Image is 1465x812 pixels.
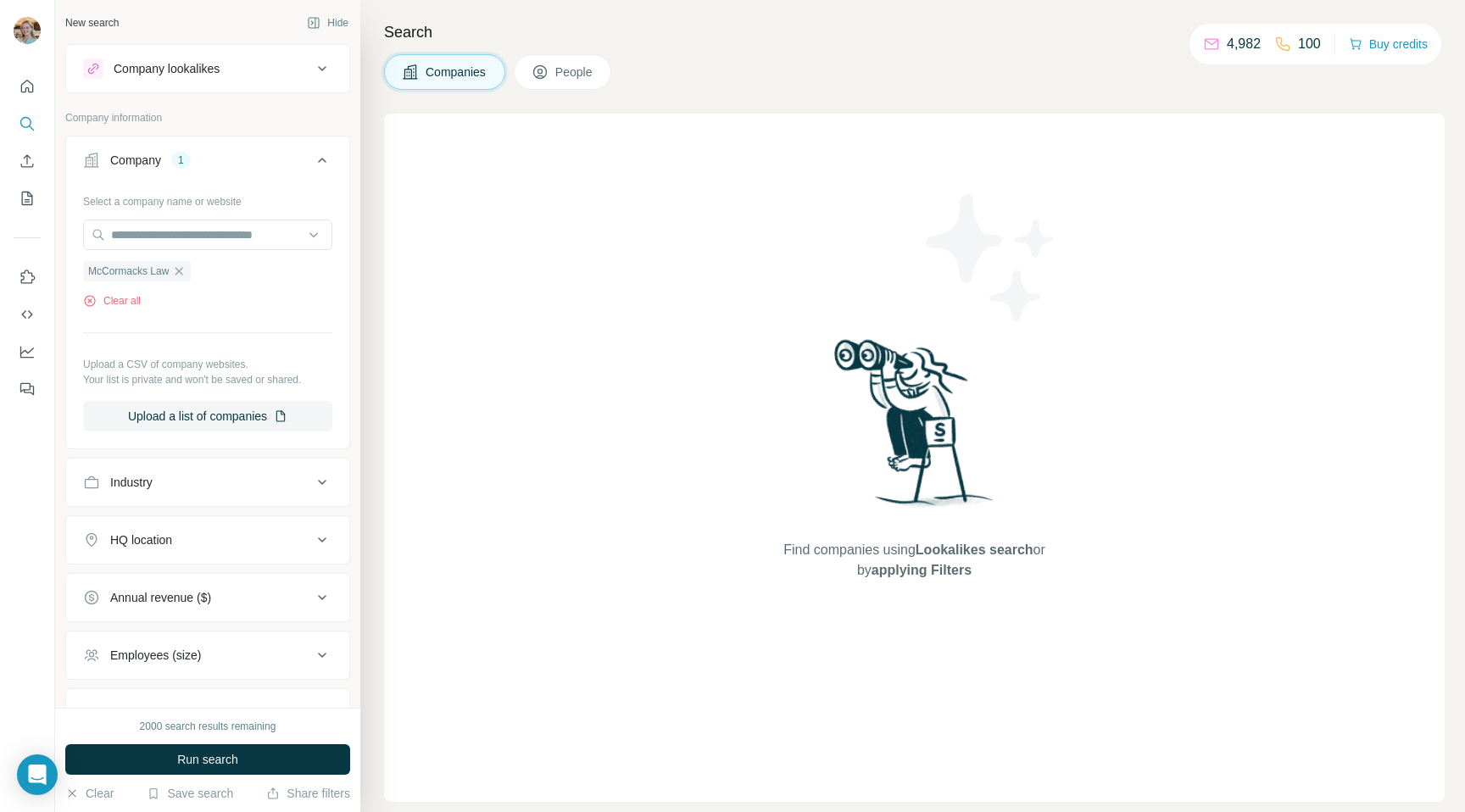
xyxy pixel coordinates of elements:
p: Upload a CSV of company websites. [83,357,332,372]
div: Select a company name or website [83,187,332,209]
span: People [555,64,594,81]
button: Share filters [266,785,350,802]
button: My lists [14,183,41,214]
button: Use Surfe on LinkedIn [14,262,41,292]
img: Surfe Illustration - Stars [915,181,1067,334]
p: Your list is private and won't be saved or shared. [83,372,332,387]
button: HQ location [66,520,349,560]
span: applying Filters [872,563,972,577]
button: Buy credits [1349,32,1428,56]
button: Use Surfe API [14,299,41,330]
button: Annual revenue ($) [66,577,349,618]
div: 2000 search results remaining [140,719,276,734]
button: Company1 [66,140,349,187]
div: Open Intercom Messenger [17,754,58,795]
button: Quick start [14,71,41,102]
h4: Search [384,20,1445,44]
div: New search [65,15,119,31]
span: Find companies using or by [778,540,1050,581]
div: HQ location [110,531,172,548]
div: Annual revenue ($) [110,589,211,606]
button: Company lookalikes [66,48,349,89]
button: Clear [65,785,114,802]
span: McCormacks Law [88,264,169,279]
span: Run search [177,751,238,768]
button: Dashboard [14,336,41,367]
button: Upload a list of companies [83,401,332,431]
button: Industry [66,462,349,503]
div: 1 [171,153,191,168]
button: Search [14,108,41,139]
img: Avatar [14,17,41,44]
button: Hide [295,10,360,36]
div: Company lookalikes [114,60,220,77]
div: Industry [110,474,153,491]
button: Technologies [66,692,349,733]
div: Employees (size) [110,647,201,664]
button: Enrich CSV [14,146,41,176]
img: Surfe Illustration - Woman searching with binoculars [827,335,1003,524]
button: Feedback [14,374,41,404]
p: Company information [65,110,350,125]
button: Run search [65,744,350,775]
button: Employees (size) [66,635,349,676]
span: Companies [426,64,487,81]
span: Lookalikes search [916,542,1033,557]
p: 100 [1298,34,1321,54]
div: Technologies [110,704,180,721]
div: Company [110,152,161,169]
p: 4,982 [1227,34,1261,54]
button: Clear all [83,293,141,309]
button: Save search [147,785,233,802]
